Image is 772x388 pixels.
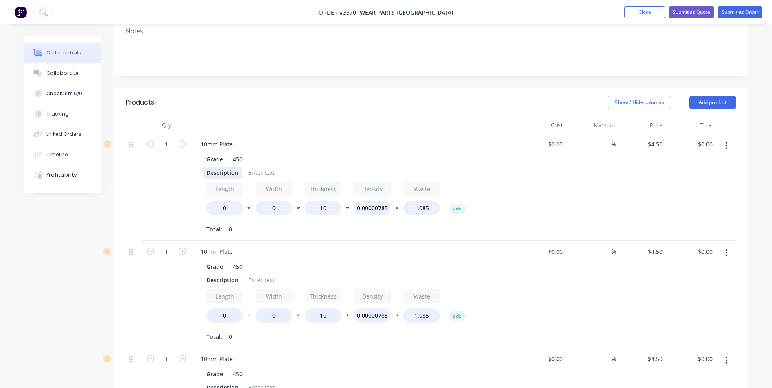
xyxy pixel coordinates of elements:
[230,261,246,272] div: 450
[206,289,243,303] input: Label
[203,274,242,286] div: Description
[449,311,466,321] button: add
[24,124,101,144] button: Linked Orders
[194,138,239,150] div: 10mm Plate
[354,289,391,303] input: Label
[203,167,242,179] div: Description
[230,368,246,380] div: 450
[229,332,232,341] span: 0
[24,104,101,124] button: Tracking
[46,70,79,77] div: Collaborate
[256,201,292,215] input: Value
[449,204,466,214] button: add
[194,353,239,365] div: 10mm Plate
[126,27,736,35] div: Notes
[305,308,341,323] input: Value
[403,308,440,323] input: Value
[230,153,246,165] div: 450
[229,225,232,233] span: 0
[15,6,27,18] img: Factory
[403,289,440,303] input: Label
[611,140,616,149] span: %
[611,354,616,364] span: %
[319,9,360,16] span: Order #3370 -
[256,289,292,303] input: Label
[194,246,239,257] div: 10mm Plate
[203,261,226,272] div: Grade
[616,117,666,133] div: Price
[203,368,226,380] div: Grade
[403,182,440,196] input: Label
[46,171,77,179] div: Profitability
[624,6,665,18] button: Close
[354,308,391,323] input: Value
[46,90,82,97] div: Checklists 0/0
[666,117,716,133] div: Total
[566,117,616,133] div: Markup
[305,289,341,303] input: Label
[611,247,616,256] span: %
[46,131,81,138] div: Linked Orders
[403,201,440,215] input: Value
[305,182,341,196] input: Label
[24,165,101,185] button: Profitability
[206,201,243,215] input: Value
[256,182,292,196] input: Label
[203,153,226,165] div: Grade
[206,182,243,196] input: Label
[142,117,191,133] div: Qty
[305,201,341,215] input: Value
[206,308,243,323] input: Value
[24,43,101,63] button: Order details
[24,83,101,104] button: Checklists 0/0
[46,151,68,158] div: Timeline
[24,144,101,165] button: Timeline
[24,63,101,83] button: Collaborate
[718,6,762,18] button: Submit as Order
[354,201,391,215] input: Value
[354,182,391,196] input: Label
[206,225,222,233] span: Total:
[669,6,714,18] button: Submit as Quote
[126,98,154,107] div: Products
[256,308,292,323] input: Value
[689,96,736,109] button: Add product
[206,332,222,341] span: Total:
[46,49,81,57] div: Order details
[360,9,453,16] a: Wear Parts [GEOGRAPHIC_DATA]
[46,110,69,118] div: Tracking
[608,96,671,109] button: Show / Hide columns
[516,117,566,133] div: Cost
